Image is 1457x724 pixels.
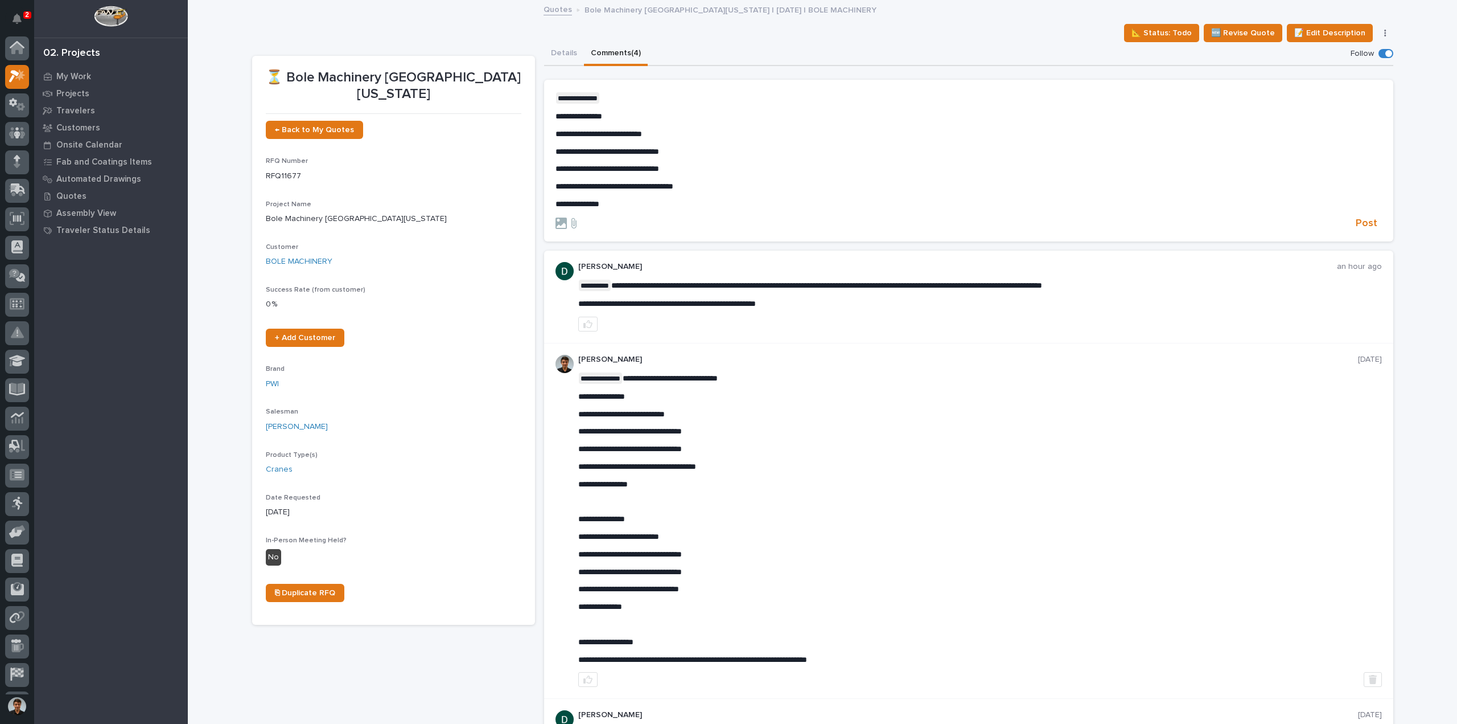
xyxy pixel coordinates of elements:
a: Quotes [544,2,572,15]
div: Notifications2 [14,14,29,32]
img: ACg8ocJgdhFn4UJomsYM_ouCmoNuTXbjHW0N3LU2ED0DpQ4pt1V6hA=s96-c [555,262,574,280]
button: users-avatar [5,694,29,718]
span: Customer [266,244,298,251]
span: Date Requested [266,494,320,501]
span: In-Person Meeting Held? [266,537,347,544]
a: ← Back to My Quotes [266,121,363,139]
button: like this post [578,672,598,687]
img: Workspace Logo [94,6,127,27]
p: [PERSON_NAME] [578,355,1358,365]
a: My Work [34,68,188,85]
a: PWI [266,378,279,390]
button: Comments (4) [584,42,648,66]
span: Product Type(s) [266,452,318,459]
span: Post [1356,217,1377,230]
p: 2 [25,11,29,19]
p: an hour ago [1337,262,1382,272]
button: Notifications [5,7,29,31]
span: Salesman [266,408,298,415]
a: Quotes [34,187,188,204]
p: Quotes [56,191,87,202]
button: 🆕 Revise Quote [1204,24,1282,42]
span: Success Rate (from customer) [266,287,365,293]
p: Travelers [56,106,95,116]
span: 📐 Status: Todo [1131,26,1192,40]
span: + Add Customer [275,334,335,342]
a: Cranes [266,464,293,476]
a: Customers [34,119,188,136]
p: ⏳ Bole Machinery [GEOGRAPHIC_DATA][US_STATE] [266,69,521,103]
p: Bole Machinery [GEOGRAPHIC_DATA][US_STATE] | [DATE] | BOLE MACHINERY [585,3,876,15]
a: ⎘ Duplicate RFQ [266,584,344,602]
p: Onsite Calendar [56,140,122,150]
a: Traveler Status Details [34,222,188,239]
p: [PERSON_NAME] [578,710,1358,720]
p: My Work [56,72,91,82]
a: [PERSON_NAME] [266,421,328,433]
p: [DATE] [1358,710,1382,720]
a: Onsite Calendar [34,136,188,153]
div: No [266,549,281,566]
p: Automated Drawings [56,174,141,185]
button: like this post [578,317,598,332]
span: ← Back to My Quotes [275,126,354,134]
a: Travelers [34,102,188,119]
span: RFQ Number [266,158,308,165]
button: 📐 Status: Todo [1124,24,1199,42]
button: Details [544,42,584,66]
p: Fab and Coatings Items [56,157,152,167]
a: Projects [34,85,188,102]
p: [DATE] [1358,355,1382,365]
span: ⎘ Duplicate RFQ [275,589,335,597]
button: 📝 Edit Description [1287,24,1373,42]
p: Bole Machinery [GEOGRAPHIC_DATA][US_STATE] [266,213,521,225]
span: Project Name [266,201,311,208]
p: [DATE] [266,506,521,518]
a: BOLE MACHINERY [266,256,332,268]
div: 02. Projects [43,47,100,60]
a: + Add Customer [266,329,344,347]
p: Assembly View [56,208,116,219]
span: 📝 Edit Description [1294,26,1365,40]
p: 0 % [266,298,521,310]
a: Fab and Coatings Items [34,153,188,170]
span: Brand [266,366,285,373]
p: [PERSON_NAME] [578,262,1337,272]
span: 🆕 Revise Quote [1211,26,1275,40]
p: Projects [56,89,89,99]
a: Assembly View [34,204,188,222]
button: Post [1351,217,1382,230]
a: Automated Drawings [34,170,188,187]
p: Traveler Status Details [56,226,150,236]
p: Follow [1351,49,1374,59]
p: RFQ11677 [266,170,521,182]
p: Customers [56,123,100,133]
button: Delete post [1364,672,1382,687]
img: AOh14Gjx62Rlbesu-yIIyH4c_jqdfkUZL5_Os84z4H1p=s96-c [555,355,574,373]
